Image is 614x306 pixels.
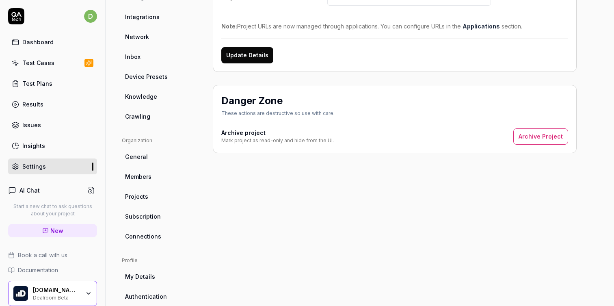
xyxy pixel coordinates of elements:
a: Members [122,169,200,184]
span: d [84,10,97,23]
div: Test Cases [22,59,54,67]
a: New [8,224,97,237]
div: Issues [22,121,41,129]
a: Settings [8,158,97,174]
a: Authentication [122,289,200,304]
span: Documentation [18,266,58,274]
span: Projects [125,192,148,201]
div: Insights [22,141,45,150]
div: Organization [122,137,200,144]
a: Documentation [8,266,97,274]
h4: AI Chat [19,186,40,195]
span: My Details [125,272,155,281]
h4: Archive project [221,128,334,137]
a: Connections [122,229,200,244]
div: Project URLs are now managed through applications. You can configure URLs in the section. [221,22,568,30]
span: General [125,152,148,161]
a: Dashboard [8,34,97,50]
span: New [50,226,63,235]
p: Start a new chat to ask questions about your project [8,203,97,217]
div: Profile [122,257,200,264]
span: Network [125,33,149,41]
a: Insights [8,138,97,154]
span: Knowledge [125,92,157,101]
strong: Note: [221,23,237,30]
span: Connections [125,232,161,241]
div: Dealroom.co B.V. [33,286,80,294]
a: Knowledge [122,89,200,104]
a: Test Plans [8,76,97,91]
a: Inbox [122,49,200,64]
a: My Details [122,269,200,284]
img: Dealroom.co B.V. Logo [13,286,28,301]
div: These actions are destructive so use with care. [221,110,335,117]
span: Subscription [125,212,161,221]
h2: Danger Zone [221,93,283,108]
div: Test Plans [22,79,52,88]
button: Dealroom.co B.V. Logo[DOMAIN_NAME] B.V.Dealroom Beta [8,281,97,306]
div: Results [22,100,43,109]
a: Results [8,96,97,112]
span: Integrations [125,13,160,21]
a: Device Presets [122,69,200,84]
a: Crawling [122,109,200,124]
span: Authentication [125,292,167,301]
span: Crawling [125,112,150,121]
button: Update Details [221,47,273,63]
a: Integrations [122,9,200,24]
a: Subscription [122,209,200,224]
button: Archive Project [513,128,568,145]
div: Dealroom Beta [33,294,80,300]
span: Inbox [125,52,141,61]
a: Network [122,29,200,44]
a: Test Cases [8,55,97,71]
span: Book a call with us [18,251,67,259]
a: Applications [463,23,500,30]
span: Device Presets [125,72,168,81]
a: Issues [8,117,97,133]
div: Dashboard [22,38,54,46]
span: Members [125,172,151,181]
div: Settings [22,162,46,171]
div: Mark project as read-only and hide from the UI. [221,137,334,144]
button: d [84,8,97,24]
a: Projects [122,189,200,204]
a: Book a call with us [8,251,97,259]
a: General [122,149,200,164]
